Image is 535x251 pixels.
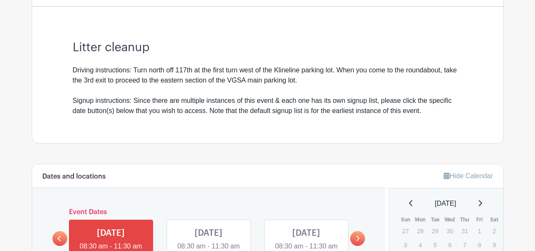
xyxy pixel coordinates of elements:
p: 28 [413,224,427,237]
p: 30 [443,224,457,237]
th: Wed [442,215,457,224]
p: 2 [487,224,501,237]
p: 31 [458,224,472,237]
span: [DATE] [435,199,456,209]
a: Hide Calendar [444,172,493,179]
h6: Dates and locations [42,173,106,181]
p: 1 [472,224,486,237]
th: Sun [398,215,413,224]
th: Thu [457,215,472,224]
th: Fri [472,215,487,224]
th: Sat [487,215,502,224]
h6: Event Dates [67,208,351,216]
th: Mon [413,215,428,224]
h3: Litter cleanup [73,41,463,55]
th: Tue [428,215,442,224]
p: 27 [398,224,412,237]
div: Driving instructions: Turn north off 117th at the first turn west of the Klineline parking lot. W... [73,65,463,116]
p: 29 [428,224,442,237]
